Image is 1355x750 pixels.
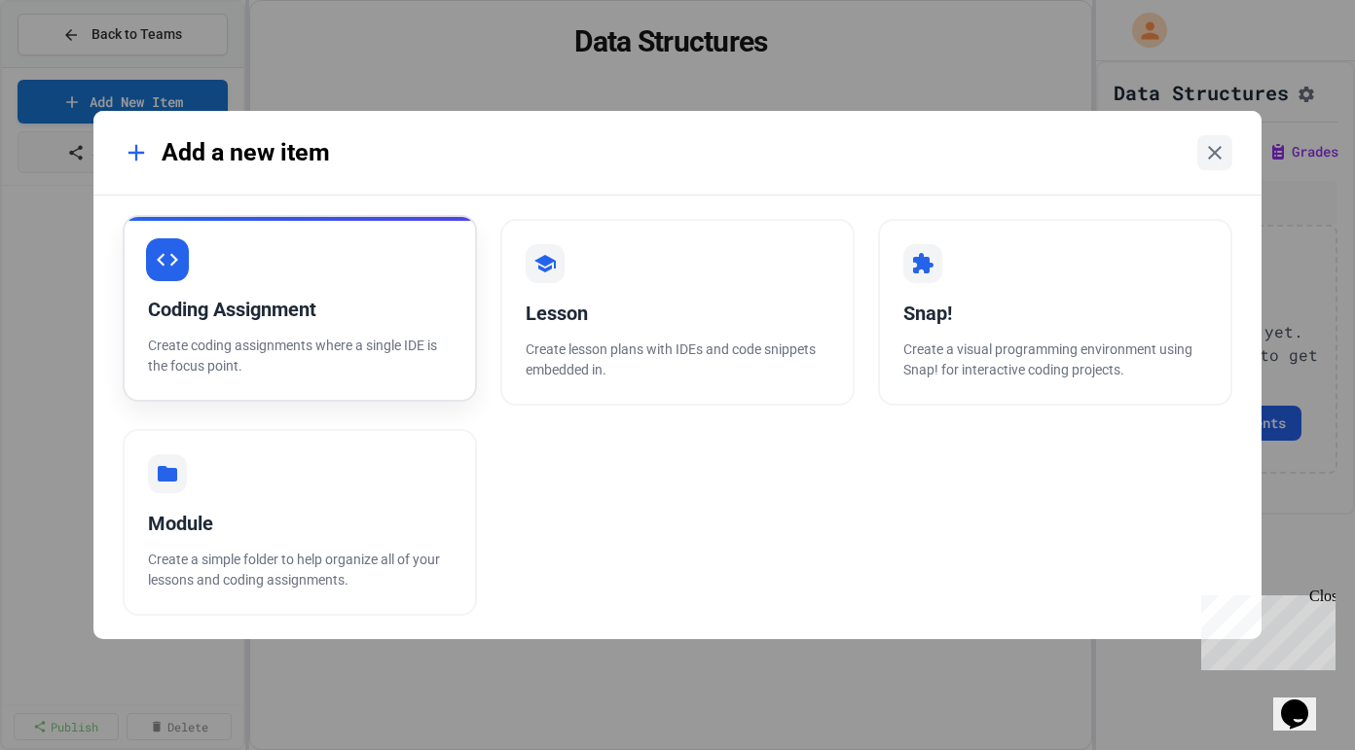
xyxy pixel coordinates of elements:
p: Create coding assignments where a single IDE is the focus point. [148,336,452,376]
div: Coding Assignment [148,295,452,324]
div: Chat with us now!Close [8,8,134,124]
div: Snap! [903,299,1207,328]
p: Create a simple folder to help organize all of your lessons and coding assignments. [148,550,452,590]
p: Create lesson plans with IDEs and code snippets embedded in. [526,339,829,380]
iframe: chat widget [1193,588,1336,670]
div: Module [148,509,452,538]
iframe: chat widget [1273,672,1336,731]
p: Create a visual programming environment using Snap! for interactive coding projects. [903,339,1207,380]
div: Add a new item [123,134,330,171]
div: Lesson [526,299,829,328]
